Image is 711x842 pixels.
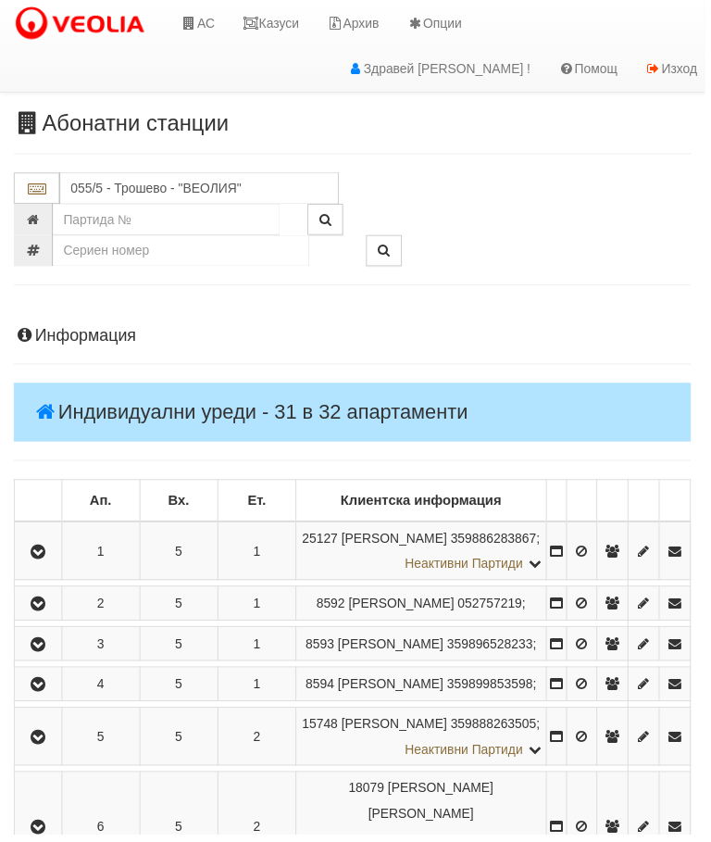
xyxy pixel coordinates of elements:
[141,673,219,708] td: 5
[341,642,447,657] span: [PERSON_NAME]
[451,683,537,697] span: 359899853598
[62,526,141,585] td: 1
[408,748,528,763] span: Неактивни Партиди
[141,526,219,585] td: 5
[344,535,451,550] span: [PERSON_NAME]
[141,633,219,667] td: 5
[462,601,527,616] span: 052757219
[408,561,528,576] span: Неактивни Партиди
[308,642,337,657] span: Партида №
[62,592,141,626] td: 2
[62,633,141,667] td: 3
[60,174,342,206] input: Абонатна станция
[298,592,551,626] td: ;
[603,484,634,527] td: : No sort applied, sorting is disabled
[634,484,666,527] td: : No sort applied, sorting is disabled
[14,386,697,446] h4: Индивидуални уреди - 31 в 32 апартаменти
[53,206,282,237] input: Партида №
[571,484,603,527] td: : No sort applied, sorting is disabled
[305,723,341,737] span: Партида №
[298,526,551,585] td: ;
[141,714,219,773] td: 5
[15,484,63,527] td: : No sort applied, sorting is disabled
[319,601,348,616] span: Партида №
[141,592,219,626] td: 5
[256,735,263,750] span: 2
[308,683,337,697] span: Партида №
[256,548,263,563] span: 1
[62,484,141,527] td: Ап.: No sort applied, sorting is disabled
[256,642,263,657] span: 1
[371,787,498,828] span: [PERSON_NAME] [PERSON_NAME]
[344,723,451,737] span: [PERSON_NAME]
[549,46,637,93] a: Помощ
[169,497,191,512] b: Вх.
[352,787,388,802] span: Партида №
[141,484,219,527] td: Вх.: No sort applied, sorting is disabled
[455,723,541,737] span: 359888263505
[305,535,341,550] span: Партида №
[91,497,113,512] b: Ап.
[298,714,551,773] td: ;
[62,714,141,773] td: 5
[14,330,697,348] h4: Информация
[14,112,697,136] h3: Абонатни станции
[256,826,263,841] span: 2
[455,535,541,550] span: 359886283867
[298,633,551,667] td: ;
[14,5,155,44] img: VeoliaLogo.png
[341,683,447,697] span: [PERSON_NAME]
[53,237,312,269] input: Сериен номер
[343,497,505,512] b: Клиентска информация
[250,497,268,512] b: Ет.
[256,683,263,697] span: 1
[62,673,141,708] td: 4
[219,484,298,527] td: Ет.: No sort applied, sorting is disabled
[336,46,549,93] a: Здравей [PERSON_NAME] !
[666,484,697,527] td: : No sort applied, sorting is disabled
[298,484,551,527] td: Клиентска информация: No sort applied, sorting is disabled
[352,601,458,616] span: [PERSON_NAME]
[298,673,551,708] td: ;
[451,642,537,657] span: 359896528233
[256,601,263,616] span: 1
[551,484,571,527] td: : No sort applied, sorting is disabled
